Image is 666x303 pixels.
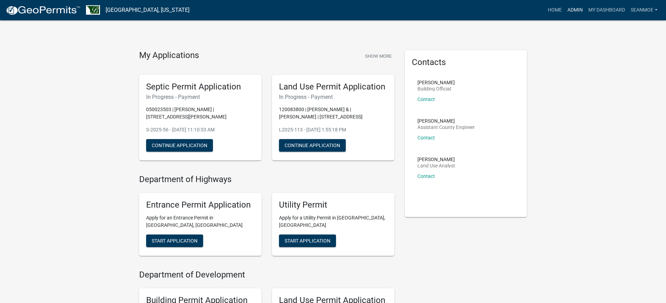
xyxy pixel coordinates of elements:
[412,57,520,67] h5: Contacts
[279,200,387,210] h5: Utility Permit
[279,82,387,92] h5: Land Use Permit Application
[279,235,336,247] button: Start Application
[152,238,198,244] span: Start Application
[362,50,394,62] button: Show More
[545,3,565,17] a: Home
[279,94,387,100] h6: In Progress - Payment
[146,82,255,92] h5: Septic Permit Application
[146,106,255,121] p: 050023503 | [PERSON_NAME] | [STREET_ADDRESS][PERSON_NAME]
[285,238,330,244] span: Start Application
[279,106,387,121] p: 120083800 | [PERSON_NAME] & | [PERSON_NAME] | [STREET_ADDRESS]
[146,200,255,210] h5: Entrance Permit Application
[417,86,455,91] p: Building Official
[146,235,203,247] button: Start Application
[586,3,628,17] a: My Dashboard
[417,80,455,85] p: [PERSON_NAME]
[139,50,199,61] h4: My Applications
[106,4,189,16] a: [GEOGRAPHIC_DATA], [US_STATE]
[146,214,255,229] p: Apply for an Entrance Permit in [GEOGRAPHIC_DATA], [GEOGRAPHIC_DATA]
[417,157,455,162] p: [PERSON_NAME]
[417,173,435,179] a: Contact
[417,125,475,130] p: Assistant County Engineer
[417,135,435,140] a: Contact
[146,94,255,100] h6: In Progress - Payment
[565,3,586,17] a: Admin
[139,174,394,185] h4: Department of Highways
[628,3,660,17] a: SeanMoe
[279,214,387,229] p: Apply for a Utility Permit in [GEOGRAPHIC_DATA], [GEOGRAPHIC_DATA]
[417,163,455,168] p: Land Use Analyst
[279,139,346,152] button: Continue Application
[146,126,255,134] p: S-2025-56 - [DATE] 11:10:53 AM
[417,118,475,123] p: [PERSON_NAME]
[146,139,213,152] button: Continue Application
[86,5,100,15] img: Benton County, Minnesota
[139,270,394,280] h4: Department of Development
[279,126,387,134] p: L2025-113 - [DATE] 1:55:18 PM
[417,96,435,102] a: Contact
